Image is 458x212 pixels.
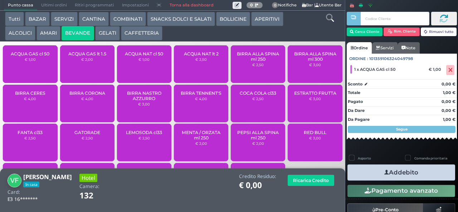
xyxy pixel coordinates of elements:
[384,28,420,36] button: Rim. Cliente
[294,90,336,96] span: ESTRATTO FRUTTA
[442,108,455,113] strong: 0,00 €
[414,156,447,161] label: Comanda prioritaria
[95,26,120,40] button: GELATI
[348,90,360,95] strong: Totale
[11,51,49,56] span: ACQUA GAS cl 50
[69,90,105,96] span: BIRRA CORONA
[216,12,250,26] button: BOLLICINE
[118,0,153,10] span: Impostazioni
[18,130,43,135] span: FANTA cl33
[239,174,276,179] h4: Credito Residuo:
[71,0,118,10] span: Ritiri programmati
[348,81,362,87] strong: Sconto
[25,57,36,61] small: € 1,00
[180,130,223,140] span: MENTA / ORZATA ml 250
[347,185,455,197] button: Pagamento avanzato
[443,90,455,95] strong: 1,00 €
[239,181,276,190] h1: € 0,00
[195,57,207,61] small: € 2,50
[15,90,45,96] span: BIRRA CERES
[237,130,279,140] span: PEPSI ALLA SPINA ml 250
[24,136,36,140] small: € 2,50
[347,42,372,54] a: Ordine
[79,191,113,200] h1: 132
[147,12,215,26] button: SNACKS DOLCI E SALATI
[121,26,162,40] button: CAFFETTERIA
[138,57,150,61] small: € 1,00
[421,28,457,36] button: Rimuovi tutto
[348,108,365,113] strong: Da Dare
[24,97,36,101] small: € 4,00
[23,173,72,181] b: [PERSON_NAME]
[396,127,408,132] strong: Segue
[372,42,398,54] a: Servizi
[272,2,278,9] span: 0
[252,97,264,101] small: € 2,50
[294,51,336,62] span: BIRRA ALLA SPINA ml 300
[79,184,99,189] h4: Camera:
[81,97,93,101] small: € 4,00
[36,26,60,40] button: AMARI
[309,97,321,101] small: € 3,00
[252,63,264,67] small: € 2,50
[184,51,219,56] span: ACQUA NAT lt 2
[4,0,37,10] span: Punto cassa
[37,0,71,10] span: Ultimi ordini
[5,26,35,40] button: ALCOLICI
[79,12,109,26] button: CANTINA
[369,56,413,62] span: 101359106324049798
[51,12,77,26] button: SERVIZI
[126,130,162,135] span: LEMOSODA cl33
[165,0,217,10] a: Torna alla dashboard
[195,141,207,146] small: € 2,00
[442,82,455,87] strong: 0,00 €
[398,42,419,54] a: Note
[361,12,429,25] input: Codice Cliente
[181,90,221,96] span: BIRRA TENNENT'S
[347,28,383,36] button: Cerca Cliente
[110,12,146,26] button: COMBINATI
[348,99,363,104] strong: Pagato
[237,51,279,62] span: BIRRA ALLA SPINA ml 250
[68,51,106,56] span: ACQUA GAS lt 1.5
[82,136,93,140] small: € 2,50
[81,57,93,61] small: € 2,00
[138,136,150,140] small: € 2,50
[349,56,368,62] span: Ordine :
[309,63,321,67] small: € 3,00
[62,26,94,40] button: BEVANDE
[354,67,396,72] span: 1 x ACQUA GAS cl 50
[138,102,150,106] small: € 3,00
[74,130,100,135] span: GATORADE
[252,141,264,146] small: € 2,00
[240,90,276,96] span: COCA COLA cl33
[251,12,283,26] button: APERITIVI
[125,51,163,56] span: ACQUA NAT cl 50
[79,174,97,182] h3: Hotel
[8,174,21,188] img: Vincenzo Fumai
[358,156,371,161] label: Asporto
[348,117,370,122] strong: Da Pagare
[309,136,321,140] small: € 3,00
[443,117,455,122] strong: 1,00 €
[428,67,445,72] div: € 1,00
[250,3,253,8] b: 0
[304,130,326,135] span: RED BULL
[288,175,334,186] button: Ricarica Credito
[8,189,20,195] h4: Card:
[23,182,39,187] span: In casa
[195,97,207,101] small: € 4,00
[5,12,24,26] button: Tutti
[123,90,166,101] span: BIRRA NASTRO AZZURRO
[442,99,455,104] strong: 0,00 €
[25,12,50,26] button: BAZAR
[347,164,455,181] button: Addebito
